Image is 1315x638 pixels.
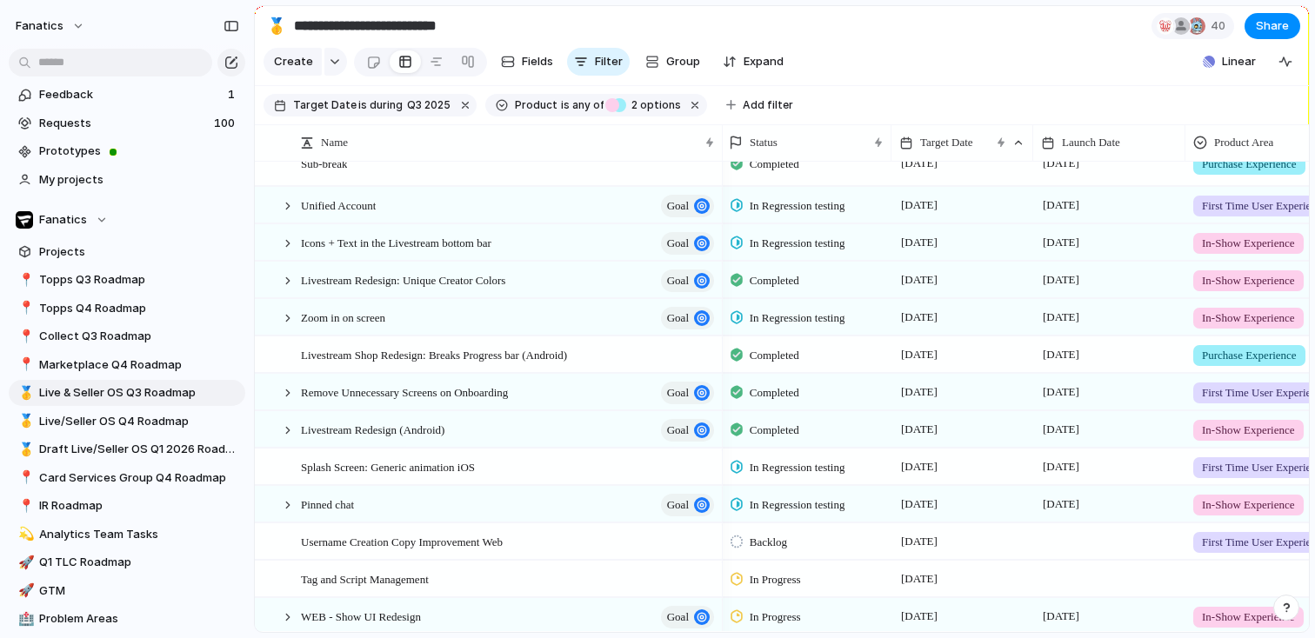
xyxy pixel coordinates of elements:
[301,456,475,476] span: Splash Screen: Generic animation iOS
[1196,49,1263,75] button: Linear
[39,143,239,160] span: Prototypes
[494,48,560,76] button: Fields
[407,97,451,113] span: Q3 2025
[9,549,245,575] a: 🚀Q1 TLC Roadmap
[1256,17,1289,35] span: Share
[16,526,33,543] button: 💫
[9,138,245,164] a: Prototypes
[16,328,33,345] button: 📍
[9,110,245,136] a: Requests100
[744,53,784,70] span: Expand
[661,606,714,628] button: goal
[39,610,239,628] span: Problem Areas
[39,115,209,132] span: Requests
[661,382,714,404] button: goal
[1062,134,1120,151] span: Launch Date
[595,53,623,70] span: Filter
[16,554,33,571] button: 🚀
[1202,608,1295,626] span: In-Show Experience
[404,96,454,115] button: Q3 2025
[301,568,429,588] span: Tag and Script Management
[661,307,714,329] button: goal
[18,298,30,318] div: 📍
[897,153,942,174] span: [DATE]
[666,53,700,70] span: Group
[897,382,942,402] span: [DATE]
[39,171,239,189] span: My projects
[1038,344,1084,365] span: [DATE]
[301,269,505,289] span: Livestream Redesign: Unique Creator Colors
[301,606,421,626] span: WEB - Show UI Redesign
[16,413,33,430] button: 🥇
[263,12,290,40] button: 🥇
[39,469,239,487] span: Card Services Group Q4 Roadmap
[358,97,367,113] span: is
[897,419,942,440] span: [DATE]
[18,440,30,460] div: 🥇
[667,194,689,218] span: goal
[39,497,239,515] span: IR Roadmap
[16,469,33,487] button: 📍
[897,456,942,477] span: [DATE]
[897,606,942,627] span: [DATE]
[667,269,689,293] span: goal
[661,419,714,442] button: goal
[661,232,714,255] button: goal
[18,553,30,573] div: 🚀
[18,496,30,516] div: 📍
[1202,496,1295,514] span: In-Show Experience
[716,48,791,76] button: Expand
[9,578,245,604] a: 🚀GTM
[9,493,245,519] div: 📍IR Roadmap
[18,327,30,347] div: 📍
[897,494,942,515] span: [DATE]
[750,347,799,364] span: Completed
[16,441,33,458] button: 🥇
[1038,195,1084,216] span: [DATE]
[897,269,942,290] span: [DATE]
[897,195,942,216] span: [DATE]
[301,344,567,364] span: Livestream Shop Redesign: Breaks Progress bar (Android)
[897,232,942,253] span: [DATE]
[1245,13,1300,39] button: Share
[8,12,94,40] button: fanatics
[897,344,942,365] span: [DATE]
[605,96,684,115] button: 2 options
[39,413,239,430] span: Live/Seller OS Q4 Roadmap
[9,465,245,491] div: 📍Card Services Group Q4 Roadmap
[1202,156,1297,173] span: Purchase Experience
[16,300,33,317] button: 📍
[16,17,63,35] span: fanatics
[561,97,570,113] span: is
[301,494,354,514] span: Pinned chat
[9,82,245,108] a: Feedback1
[1038,232,1084,253] span: [DATE]
[750,608,801,626] span: In Progress
[39,554,239,571] span: Q1 TLC Roadmap
[1038,456,1084,477] span: [DATE]
[750,459,845,476] span: In Regression testing
[9,296,245,322] div: 📍Topps Q4 Roadmap
[570,97,604,113] span: any of
[1202,309,1295,327] span: In-Show Experience
[661,195,714,217] button: goal
[267,14,286,37] div: 🥇
[750,384,799,402] span: Completed
[9,267,245,293] a: 📍Topps Q3 Roadmap
[1202,347,1297,364] span: Purchase Experience
[1038,419,1084,440] span: [DATE]
[1222,53,1256,70] span: Linear
[39,211,87,229] span: Fanatics
[667,381,689,405] span: goal
[9,606,245,632] a: 🏥Problem Areas
[16,582,33,600] button: 🚀
[1202,272,1295,289] span: In-Show Experience
[9,380,245,406] a: 🥇Live & Seller OS Q3 Roadmap
[1214,134,1273,151] span: Product Area
[9,409,245,435] a: 🥇Live/Seller OS Q4 Roadmap
[567,48,630,76] button: Filter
